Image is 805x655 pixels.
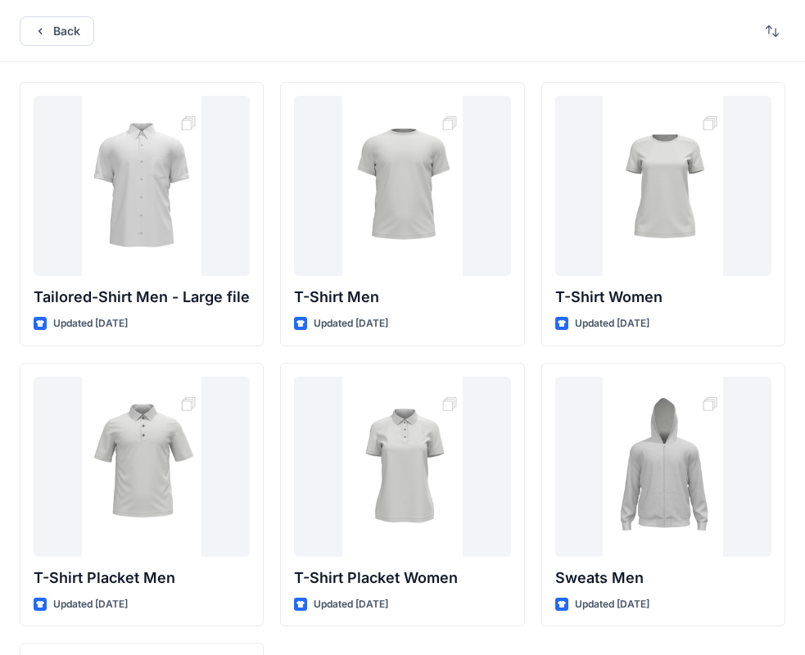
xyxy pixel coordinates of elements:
[294,96,510,276] a: T-Shirt Men
[53,596,128,613] p: Updated [DATE]
[53,315,128,332] p: Updated [DATE]
[34,96,250,276] a: Tailored-Shirt Men - Large file
[34,377,250,557] a: T-Shirt Placket Men
[555,96,771,276] a: T-Shirt Women
[34,286,250,309] p: Tailored-Shirt Men - Large file
[20,16,94,46] button: Back
[294,567,510,589] p: T-Shirt Placket Women
[294,286,510,309] p: T-Shirt Men
[314,315,388,332] p: Updated [DATE]
[555,286,771,309] p: T-Shirt Women
[34,567,250,589] p: T-Shirt Placket Men
[314,596,388,613] p: Updated [DATE]
[294,377,510,557] a: T-Shirt Placket Women
[575,315,649,332] p: Updated [DATE]
[575,596,649,613] p: Updated [DATE]
[555,377,771,557] a: Sweats Men
[555,567,771,589] p: Sweats Men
